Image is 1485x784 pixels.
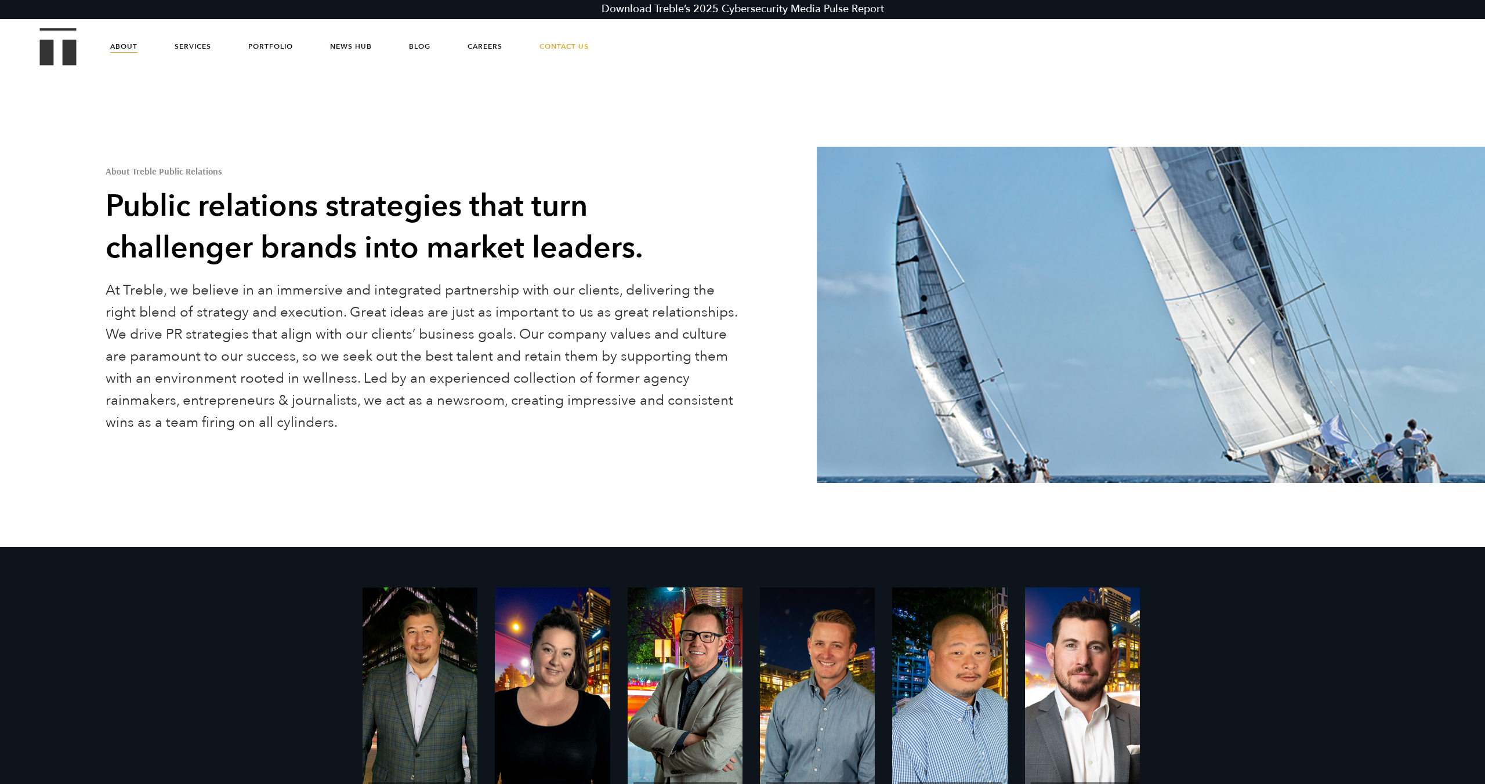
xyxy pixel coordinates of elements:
[175,29,211,64] a: Services
[110,29,137,64] a: About
[248,29,293,64] a: Portfolio
[106,166,739,176] h1: About Treble Public Relations
[40,28,77,65] img: Treble logo
[41,29,75,64] a: Treble Homepage
[539,29,589,64] a: Contact Us
[330,29,372,64] a: News Hub
[106,186,739,269] h2: Public relations strategies that turn challenger brands into market leaders.
[106,280,739,434] p: At Treble, we believe in an immersive and integrated partnership with our clients, delivering the...
[468,29,502,64] a: Careers
[409,29,430,64] a: Blog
